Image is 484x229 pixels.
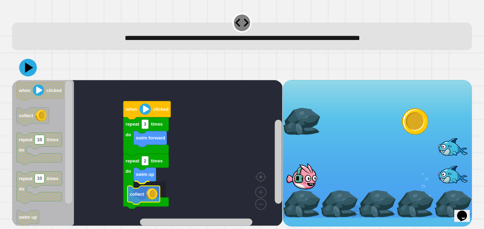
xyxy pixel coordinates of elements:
text: 10 [37,176,42,181]
text: do [126,132,131,137]
text: collect [19,113,33,118]
text: repeat [126,121,140,127]
text: clicked [46,88,62,93]
text: 10 [37,137,42,142]
text: 2 [144,158,146,164]
text: clicked [153,107,168,112]
text: swim forward [136,135,165,141]
text: when [125,107,137,112]
text: repeat [19,137,33,142]
text: repeat [126,158,140,164]
text: repeat [19,176,33,181]
div: Blockly Workspace [12,80,282,227]
text: 3 [144,121,146,127]
text: do [19,186,24,191]
text: times [47,176,58,181]
text: times [151,121,163,127]
text: do [126,168,131,174]
text: swim up [136,172,154,177]
text: do [19,147,24,153]
text: when [18,88,30,93]
text: swim up [19,214,37,220]
text: times [151,158,163,164]
iframe: chat widget [454,201,477,222]
text: times [47,137,58,142]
